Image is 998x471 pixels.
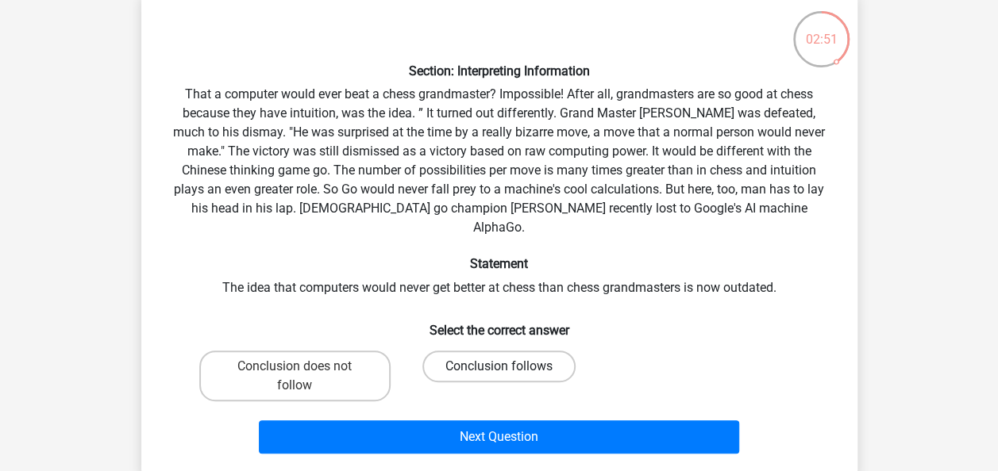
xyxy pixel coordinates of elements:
[167,310,832,338] h6: Select the correct answer
[167,256,832,271] h6: Statement
[167,63,832,78] h6: Section: Interpreting Information
[792,10,851,49] div: 02:51
[148,3,851,460] div: That a computer would ever beat a chess grandmaster? Impossible! After all, grandmasters are so g...
[199,350,391,401] label: Conclusion does not follow
[259,420,739,454] button: Next Question
[422,350,576,382] label: Conclusion follows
